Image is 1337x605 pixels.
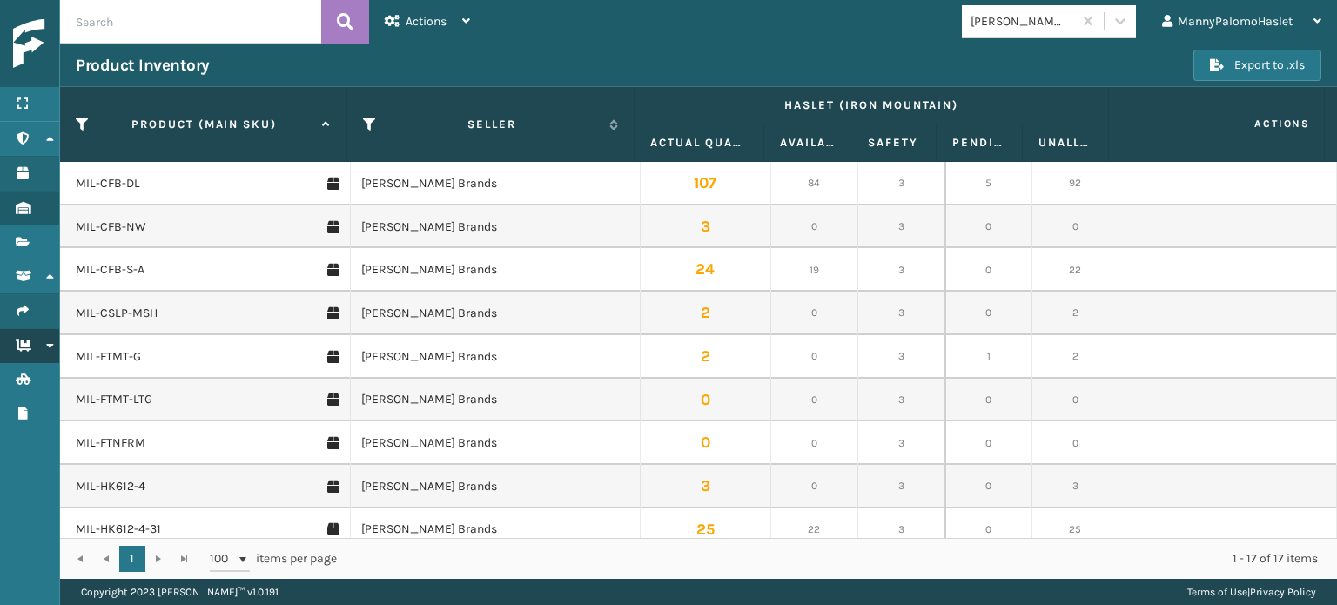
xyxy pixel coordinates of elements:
[1032,508,1119,552] td: 25
[780,135,834,151] label: Available
[945,379,1032,422] td: 0
[1038,135,1092,151] label: Unallocated
[771,379,858,422] td: 0
[1187,579,1316,605] div: |
[350,465,640,508] td: [PERSON_NAME] Brands
[76,55,210,76] h3: Product Inventory
[952,135,1006,151] label: Pending
[1032,248,1119,292] td: 22
[866,135,920,151] label: Safety
[771,335,858,379] td: 0
[641,379,771,422] td: 0
[641,248,771,292] td: 24
[350,162,640,205] td: [PERSON_NAME] Brands
[650,135,748,151] label: Actual Quantity
[350,421,640,465] td: [PERSON_NAME] Brands
[350,205,640,249] td: [PERSON_NAME] Brands
[641,508,771,552] td: 25
[76,521,161,538] a: MIL-HK612-4-31
[945,335,1032,379] td: 1
[350,292,640,335] td: [PERSON_NAME] Brands
[1187,586,1247,598] a: Terms of Use
[971,12,1074,30] div: [PERSON_NAME] Brands
[641,205,771,249] td: 3
[858,292,945,335] td: 3
[1032,335,1119,379] td: 2
[771,508,858,552] td: 22
[945,421,1032,465] td: 0
[945,508,1032,552] td: 0
[406,14,447,29] span: Actions
[76,434,145,452] a: MIL-FTNFRM
[76,175,140,192] a: MIL-CFB-DL
[1032,379,1119,422] td: 0
[641,465,771,508] td: 3
[76,348,141,366] a: MIL-FTMT-G
[858,379,945,422] td: 3
[1032,162,1119,205] td: 92
[1193,50,1321,81] button: Export to .xls
[858,508,945,552] td: 3
[641,162,771,205] td: 107
[76,391,152,408] a: MIL-FTMT-LTG
[771,162,858,205] td: 84
[210,546,337,572] span: items per page
[350,508,640,552] td: [PERSON_NAME] Brands
[945,162,1032,205] td: 5
[771,292,858,335] td: 0
[641,421,771,465] td: 0
[1032,292,1119,335] td: 2
[76,305,158,322] a: MIL-CSLP-MSH
[1114,110,1320,138] span: Actions
[945,292,1032,335] td: 0
[858,205,945,249] td: 3
[1032,205,1119,249] td: 0
[650,97,1092,113] label: Haslet (Iron Mountain)
[76,478,145,495] a: MIL-HK612-4
[858,248,945,292] td: 3
[858,421,945,465] td: 3
[119,546,145,572] a: 1
[350,379,640,422] td: [PERSON_NAME] Brands
[81,579,279,605] p: Copyright 2023 [PERSON_NAME]™ v 1.0.191
[95,117,313,132] label: Product (MAIN SKU)
[210,550,236,568] span: 100
[1032,421,1119,465] td: 0
[641,292,771,335] td: 2
[945,248,1032,292] td: 0
[641,335,771,379] td: 2
[858,465,945,508] td: 3
[13,19,170,69] img: logo
[858,335,945,379] td: 3
[76,218,146,236] a: MIL-CFB-NW
[361,550,1318,568] div: 1 - 17 of 17 items
[350,335,640,379] td: [PERSON_NAME] Brands
[945,205,1032,249] td: 0
[771,421,858,465] td: 0
[1250,586,1316,598] a: Privacy Policy
[771,205,858,249] td: 0
[1032,465,1119,508] td: 3
[76,261,144,279] a: MIL-CFB-S-A
[382,117,601,132] label: Seller
[771,248,858,292] td: 19
[858,162,945,205] td: 3
[771,465,858,508] td: 0
[945,465,1032,508] td: 0
[350,248,640,292] td: [PERSON_NAME] Brands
